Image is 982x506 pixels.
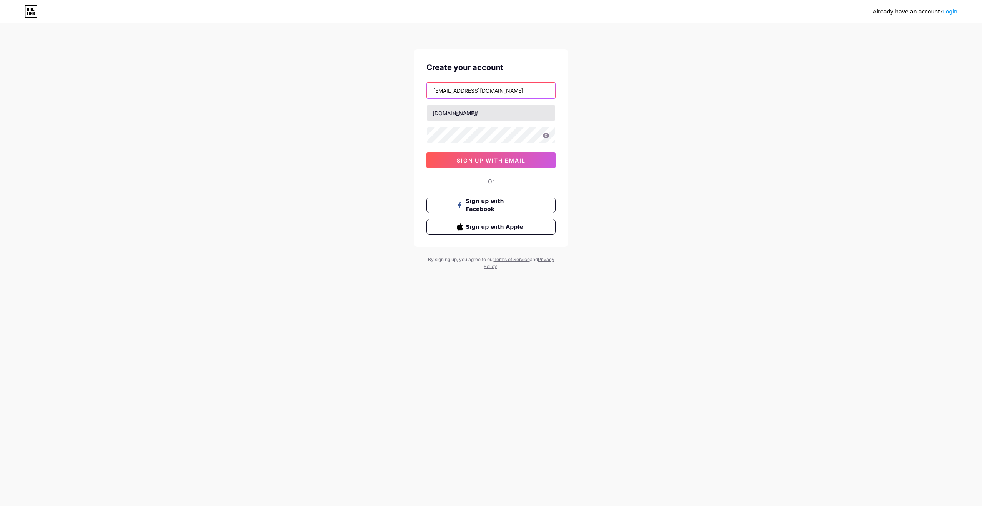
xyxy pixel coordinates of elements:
input: username [427,105,555,121]
span: Sign up with Facebook [466,197,526,213]
button: Sign up with Facebook [426,198,556,213]
div: Create your account [426,62,556,73]
button: Sign up with Apple [426,219,556,235]
span: sign up with email [457,157,526,164]
div: By signing up, you agree to our and . [426,256,556,270]
button: sign up with email [426,152,556,168]
a: Login [943,8,957,15]
span: Sign up with Apple [466,223,526,231]
a: Terms of Service [494,256,530,262]
div: Or [488,177,494,185]
input: Email [427,83,555,98]
div: [DOMAIN_NAME]/ [433,109,478,117]
div: Already have an account? [873,8,957,16]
